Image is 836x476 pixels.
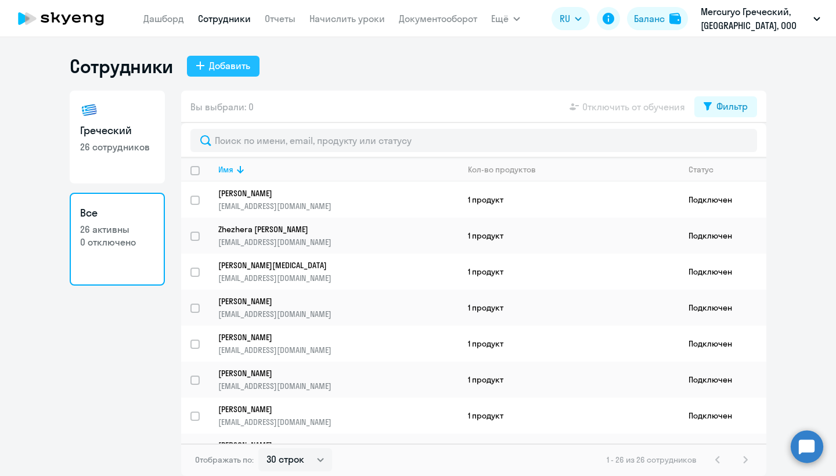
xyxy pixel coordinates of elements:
[679,326,766,362] td: Подключен
[218,164,233,175] div: Имя
[218,201,458,211] p: [EMAIL_ADDRESS][DOMAIN_NAME]
[209,59,250,73] div: Добавить
[459,290,679,326] td: 1 продукт
[716,99,748,113] div: Фильтр
[679,434,766,470] td: Подключен
[143,13,184,24] a: Дашборд
[669,13,681,24] img: balance
[679,290,766,326] td: Подключен
[695,5,826,33] button: Mercuryo Греческий, [GEOGRAPHIC_DATA], ООО
[309,13,385,24] a: Начислить уроки
[468,164,679,175] div: Кол-во продуктов
[634,12,665,26] div: Баланс
[218,260,442,271] p: [PERSON_NAME][MEDICAL_DATA]
[689,164,714,175] div: Статус
[552,7,590,30] button: RU
[218,440,458,463] a: [PERSON_NAME][EMAIL_ADDRESS][DOMAIN_NAME]
[459,362,679,398] td: 1 продукт
[80,101,99,120] img: greek
[218,296,442,306] p: [PERSON_NAME]
[218,440,442,450] p: [PERSON_NAME]
[80,123,154,138] h3: Греческий
[80,140,154,153] p: 26 сотрудников
[218,224,442,235] p: Zhezhera [PERSON_NAME]
[218,260,458,283] a: [PERSON_NAME][MEDICAL_DATA][EMAIL_ADDRESS][DOMAIN_NAME]
[195,455,254,465] span: Отображать по:
[218,404,458,427] a: [PERSON_NAME][EMAIL_ADDRESS][DOMAIN_NAME]
[198,13,251,24] a: Сотрудники
[218,188,442,199] p: [PERSON_NAME]
[468,164,536,175] div: Кол-во продуктов
[459,218,679,254] td: 1 продукт
[459,434,679,470] td: 1 продукт
[218,368,458,391] a: [PERSON_NAME][EMAIL_ADDRESS][DOMAIN_NAME]
[218,188,458,211] a: [PERSON_NAME][EMAIL_ADDRESS][DOMAIN_NAME]
[679,218,766,254] td: Подключен
[80,236,154,248] p: 0 отключено
[218,273,458,283] p: [EMAIL_ADDRESS][DOMAIN_NAME]
[218,345,458,355] p: [EMAIL_ADDRESS][DOMAIN_NAME]
[459,254,679,290] td: 1 продукт
[459,398,679,434] td: 1 продукт
[679,182,766,218] td: Подключен
[80,205,154,221] h3: Все
[218,309,458,319] p: [EMAIL_ADDRESS][DOMAIN_NAME]
[459,182,679,218] td: 1 продукт
[560,12,570,26] span: RU
[218,332,442,342] p: [PERSON_NAME]
[679,398,766,434] td: Подключен
[187,56,260,77] button: Добавить
[265,13,296,24] a: Отчеты
[70,91,165,183] a: Греческий26 сотрудников
[701,5,809,33] p: Mercuryo Греческий, [GEOGRAPHIC_DATA], ООО
[679,254,766,290] td: Подключен
[679,362,766,398] td: Подключен
[491,12,509,26] span: Ещё
[80,223,154,236] p: 26 активны
[218,368,442,378] p: [PERSON_NAME]
[218,224,458,247] a: Zhezhera [PERSON_NAME][EMAIL_ADDRESS][DOMAIN_NAME]
[218,237,458,247] p: [EMAIL_ADDRESS][DOMAIN_NAME]
[218,332,458,355] a: [PERSON_NAME][EMAIL_ADDRESS][DOMAIN_NAME]
[70,55,173,78] h1: Сотрудники
[694,96,757,117] button: Фильтр
[218,164,458,175] div: Имя
[190,129,757,152] input: Поиск по имени, email, продукту или статусу
[190,100,254,114] span: Вы выбрали: 0
[459,326,679,362] td: 1 продукт
[607,455,697,465] span: 1 - 26 из 26 сотрудников
[70,193,165,286] a: Все26 активны0 отключено
[218,296,458,319] a: [PERSON_NAME][EMAIL_ADDRESS][DOMAIN_NAME]
[218,404,442,414] p: [PERSON_NAME]
[399,13,477,24] a: Документооборот
[689,164,766,175] div: Статус
[218,417,458,427] p: [EMAIL_ADDRESS][DOMAIN_NAME]
[491,7,520,30] button: Ещё
[218,381,458,391] p: [EMAIL_ADDRESS][DOMAIN_NAME]
[627,7,688,30] button: Балансbalance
